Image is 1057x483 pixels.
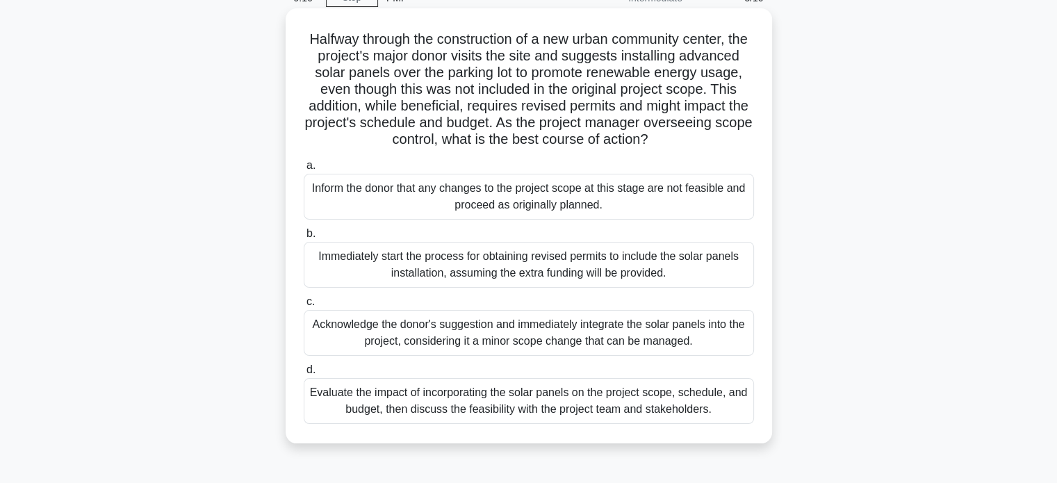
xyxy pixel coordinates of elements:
[306,363,316,375] span: d.
[304,174,754,220] div: Inform the donor that any changes to the project scope at this stage are not feasible and proceed...
[304,310,754,356] div: Acknowledge the donor's suggestion and immediately integrate the solar panels into the project, c...
[306,227,316,239] span: b.
[306,295,315,307] span: c.
[306,159,316,171] span: a.
[304,378,754,424] div: Evaluate the impact of incorporating the solar panels on the project scope, schedule, and budget,...
[304,242,754,288] div: Immediately start the process for obtaining revised permits to include the solar panels installat...
[302,31,755,149] h5: Halfway through the construction of a new urban community center, the project's major donor visit...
